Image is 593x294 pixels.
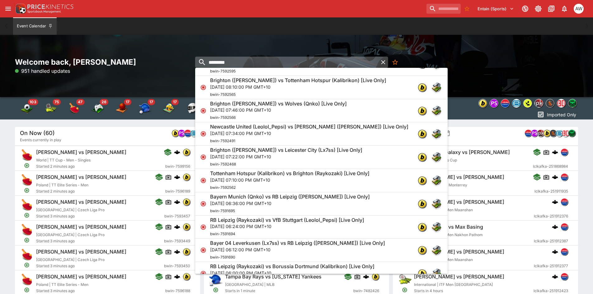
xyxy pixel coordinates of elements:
span: bwin-7591690 [210,255,235,259]
h6: Riku Takahata vs Max Basing [414,224,483,230]
span: [GEOGRAPHIC_DATA] | Czech Liga Pro [36,232,105,237]
div: pandascore [490,99,498,108]
span: bwin-7592491 [210,138,235,143]
img: bwin.png [372,273,379,280]
img: logo-cerberus.svg [174,273,180,280]
img: bwin.png [183,223,190,230]
img: logo-cerberus.svg [552,149,558,155]
p: [DATE] 07:46:00 PM GMT+10 [210,107,347,113]
div: bwin [183,148,190,156]
h6: Los Angeles Galaxy vs [PERSON_NAME] [414,149,510,156]
div: Event type filters [477,97,578,110]
div: bwin [418,129,426,138]
span: Poland | TT Elite Series - Men [36,183,88,187]
h6: RB Leipzig (Raykozaki) vs VfB Stuttgart (Leolol_Pepsi) [Live Only] [210,217,364,223]
div: cerberus [174,273,180,280]
svg: Closed [200,84,206,91]
img: lsports.jpeg [524,99,532,107]
span: Starts in 1 minute [225,288,353,294]
img: sportingsolutions.jpeg [550,130,557,137]
p: [DATE] 06:24:00 PM GMT+10 [210,223,364,230]
div: Event type filters [15,97,252,119]
img: logo-cerberus.svg [552,224,558,230]
img: pricekinetics.png [535,99,543,107]
img: lclkafka.png [561,223,568,230]
img: logo-cerberus.svg [552,273,558,280]
span: Started 3 minutes ago [36,288,165,294]
button: Toggle light/dark mode [533,3,544,14]
p: Imported Only [547,111,576,118]
img: lclkafka.png [501,99,509,107]
div: bwin [418,223,426,231]
img: table_tennis.png [20,248,34,262]
div: bwin [183,198,190,206]
div: lsports [523,99,532,108]
img: tennis.png [398,273,412,287]
div: pandascore [531,129,538,137]
div: bwin [543,129,551,137]
img: bwin.png [544,130,550,137]
div: cerberus [552,273,558,280]
img: bwin.png [183,149,190,156]
div: championdata [557,99,566,108]
div: lclkafka [561,198,568,206]
img: other.png [430,128,443,140]
img: other.png [430,151,443,163]
svg: Closed [200,224,206,230]
span: 75 [53,99,61,105]
div: cerberus [174,249,180,255]
span: International | ITF Men Maanshan [414,257,473,262]
input: search [195,57,378,68]
svg: Open [24,237,30,243]
button: Connected to PK [520,3,531,14]
img: lclkafka.png [561,149,568,156]
button: Notifications [559,3,570,14]
span: Starts in 4 hours [414,288,534,294]
img: pandascore.png [490,99,498,107]
img: motor_racing [186,102,199,114]
span: International | ITF Men [GEOGRAPHIC_DATA] [414,282,493,287]
p: [DATE] 06:36:00 PM GMT+10 [210,200,370,207]
img: bwin.png [418,153,426,161]
div: cerberus [552,224,558,230]
img: bwin.png [418,107,426,115]
svg: Closed [200,270,206,277]
p: [DATE] 07:22:00 PM GMT+10 [210,153,362,160]
img: pandascore.png [178,130,185,137]
div: sportingsolutions [549,129,557,137]
h6: Brighton ([PERSON_NAME]) vs Wolves (Qnko) [Live Only] [210,100,347,107]
div: bwin [418,246,426,254]
div: Volleyball [162,102,175,114]
img: logo-cerberus.svg [363,273,369,280]
div: betradar [190,129,198,137]
div: bwin [183,248,190,255]
div: pricekinetics [534,99,543,108]
p: 951 handled updates [15,67,70,75]
img: table_tennis.png [20,198,34,212]
button: Documentation [546,3,557,14]
img: logo-cerberus.svg [552,174,558,180]
h6: [PERSON_NAME] vs [PERSON_NAME] [36,149,126,156]
span: International | ITF Men Nakhon Pathom [414,232,483,237]
div: cerberus [174,224,180,230]
span: lclkafka-251911935 [534,188,568,194]
button: Ayden Walker [572,2,586,16]
div: bwin [183,173,190,181]
img: other.png [430,105,443,117]
svg: Open [24,262,30,268]
svg: Closed [200,131,206,137]
img: other.png [430,244,443,256]
span: Starts in 4 hours [414,238,534,244]
img: bwin.png [183,248,190,255]
h6: Bayer 04 Leverkusen (Lx7ss) vs RB Leipzig ([PERSON_NAME]) [Live Only] [210,240,385,246]
img: nrl.png [568,130,575,137]
div: sportingsolutions [546,99,554,108]
img: table_tennis.png [20,148,34,162]
div: bwin [418,106,426,115]
img: bwin.png [418,269,426,278]
div: lclkafka [561,223,568,231]
div: championdata [562,129,569,137]
span: bwin-7596189 [165,188,190,194]
div: bwin [418,199,426,208]
span: bwin-7596188 [165,288,190,294]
